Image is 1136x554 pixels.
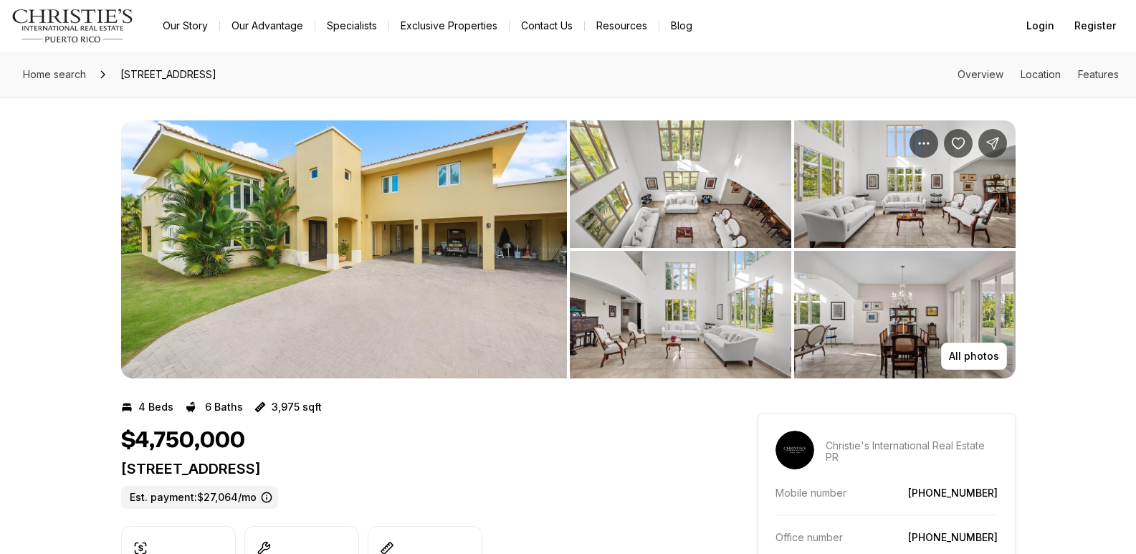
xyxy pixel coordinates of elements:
[121,460,706,477] p: [STREET_ADDRESS]
[23,68,86,80] span: Home search
[570,251,791,378] button: View image gallery
[775,531,843,543] p: Office number
[510,16,584,36] button: Contact Us
[121,120,567,378] li: 1 of 7
[315,16,388,36] a: Specialists
[272,401,322,413] p: 3,975 sqft
[794,120,1016,248] button: View image gallery
[138,401,173,413] p: 4 Beds
[1078,68,1119,80] a: Skip to: Features
[978,129,1007,158] button: Share Property: 320 DORADO BEACH EAST
[121,120,1016,378] div: Listing Photos
[958,68,1003,80] a: Skip to: Overview
[205,401,243,413] p: 6 Baths
[1021,68,1061,80] a: Skip to: Location
[1026,20,1054,32] span: Login
[775,487,846,499] p: Mobile number
[941,343,1007,370] button: All photos
[17,63,92,86] a: Home search
[826,440,998,463] p: Christie's International Real Estate PR
[908,531,998,543] a: [PHONE_NUMBER]
[115,63,222,86] span: [STREET_ADDRESS]
[910,129,938,158] button: Property options
[151,16,219,36] a: Our Story
[121,120,567,378] button: View image gallery
[121,486,278,509] label: Est. payment: $27,064/mo
[570,120,1016,378] li: 2 of 7
[11,9,134,43] img: logo
[958,69,1119,80] nav: Page section menu
[220,16,315,36] a: Our Advantage
[185,396,243,419] button: 6 Baths
[1018,11,1063,40] button: Login
[570,120,791,248] button: View image gallery
[1074,20,1116,32] span: Register
[389,16,509,36] a: Exclusive Properties
[1066,11,1125,40] button: Register
[794,251,1016,378] button: View image gallery
[944,129,973,158] button: Save Property: 320 DORADO BEACH EAST
[585,16,659,36] a: Resources
[659,16,704,36] a: Blog
[121,427,245,454] h1: $4,750,000
[949,350,999,362] p: All photos
[908,487,998,499] a: [PHONE_NUMBER]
